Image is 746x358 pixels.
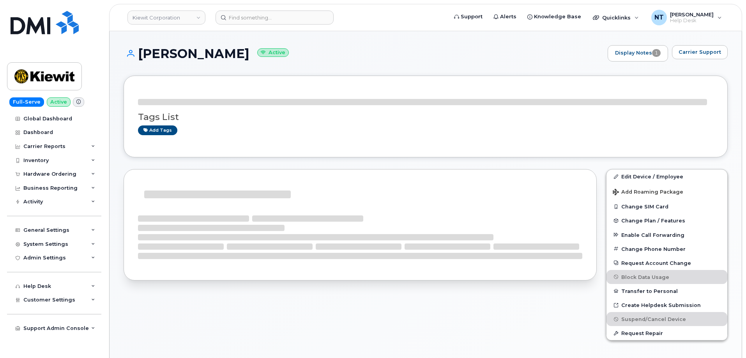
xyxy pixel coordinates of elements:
button: Request Repair [606,326,727,340]
a: Create Helpdesk Submission [606,298,727,312]
button: Carrier Support [672,45,728,59]
span: Change Plan / Features [621,218,685,224]
span: Suspend/Cancel Device [621,316,686,322]
button: Change SIM Card [606,199,727,213]
span: 1 [652,49,661,57]
h3: Tags List [138,112,713,122]
span: Carrier Support [679,48,721,56]
small: Active [257,48,289,57]
h1: [PERSON_NAME] [124,47,604,60]
button: Add Roaming Package [606,183,727,199]
button: Change Phone Number [606,242,727,256]
button: Request Account Change [606,256,727,270]
button: Transfer to Personal [606,284,727,298]
a: Display Notes1 [608,45,668,62]
button: Change Plan / Features [606,213,727,227]
span: Add Roaming Package [613,189,683,196]
span: Enable Call Forwarding [621,232,684,238]
button: Enable Call Forwarding [606,228,727,242]
a: Edit Device / Employee [606,169,727,183]
a: Add tags [138,125,177,135]
button: Suspend/Cancel Device [606,312,727,326]
button: Block Data Usage [606,270,727,284]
